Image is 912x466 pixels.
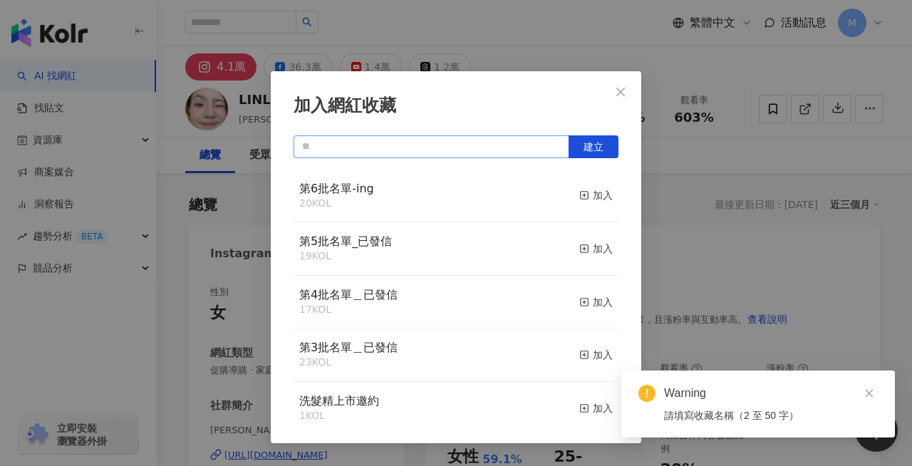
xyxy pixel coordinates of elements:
[615,86,626,98] span: close
[299,341,398,354] span: 第3批名單＿已發信
[299,197,374,211] div: 20 KOL
[579,287,613,317] button: 加入
[299,289,398,301] a: 第4批名單＿已發信
[299,183,374,195] a: 第6批名單-ing
[299,395,379,407] a: 洗髮精上市邀約
[606,78,635,106] button: Close
[299,342,398,353] a: 第3批名單＿已發信
[579,347,613,363] div: 加入
[638,385,655,402] span: exclamation-circle
[299,234,392,248] span: 第5批名單_已發信
[299,182,374,195] span: 第6批名單-ing
[579,393,613,423] button: 加入
[299,236,392,247] a: 第5批名單_已發信
[579,400,613,416] div: 加入
[579,294,613,310] div: 加入
[294,94,618,118] div: 加入網紅收藏
[584,141,603,152] span: 建立
[579,181,613,211] button: 加入
[299,356,398,370] div: 23 KOL
[579,340,613,370] button: 加入
[299,409,379,423] div: 1 KOL
[579,241,613,257] div: 加入
[864,388,874,398] span: close
[579,187,613,203] div: 加入
[664,385,878,402] div: Warning
[579,234,613,264] button: 加入
[664,408,878,423] div: 請填寫收藏名稱（2 至 50 字）
[299,394,379,408] span: 洗髮精上市邀約
[299,288,398,301] span: 第4批名單＿已發信
[299,303,398,317] div: 17 KOL
[569,135,618,158] button: 建立
[299,249,392,264] div: 19 KOL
